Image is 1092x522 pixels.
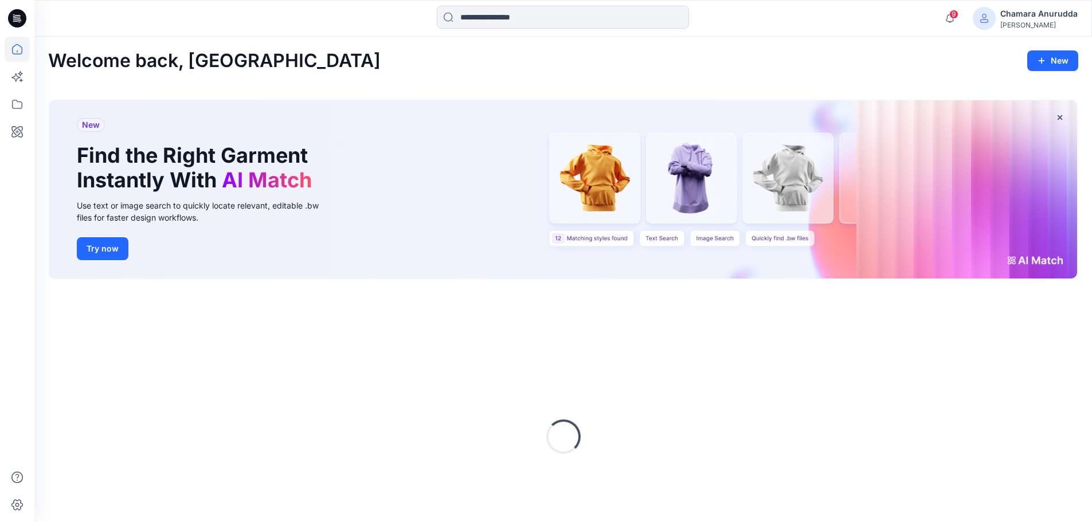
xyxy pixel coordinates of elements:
[1000,21,1078,29] div: [PERSON_NAME]
[980,14,989,23] svg: avatar
[82,118,100,132] span: New
[1027,50,1078,71] button: New
[77,199,335,223] div: Use text or image search to quickly locate relevant, editable .bw files for faster design workflows.
[949,10,958,19] span: 9
[48,50,381,72] h2: Welcome back, [GEOGRAPHIC_DATA]
[222,167,312,193] span: AI Match
[77,237,128,260] button: Try now
[77,143,318,193] h1: Find the Right Garment Instantly With
[1000,7,1078,21] div: Chamara Anurudda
